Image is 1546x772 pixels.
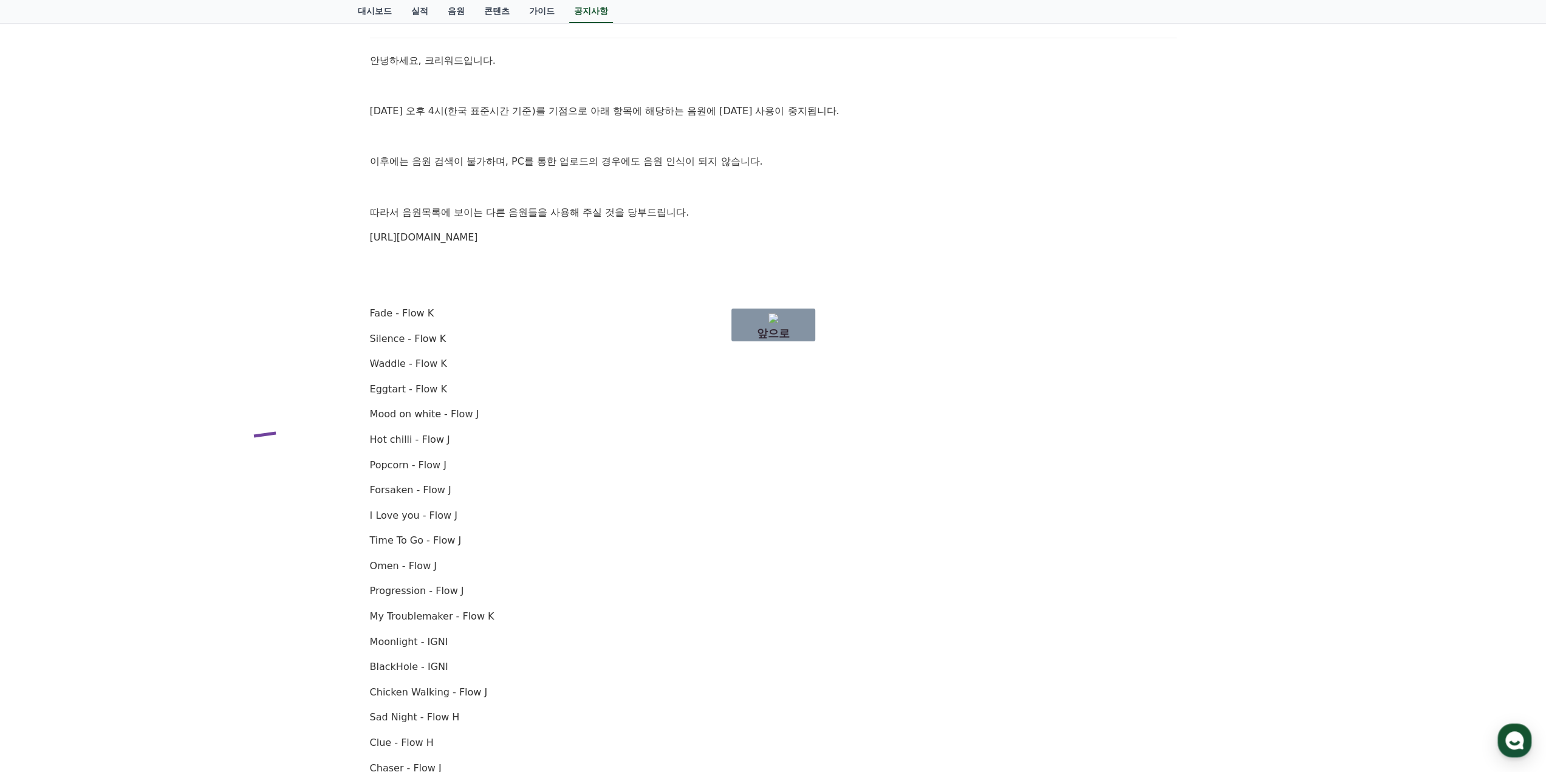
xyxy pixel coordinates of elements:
a: 설정 [157,385,233,415]
span: 설정 [188,403,202,413]
a: 홈 [4,385,80,415]
a: 대화 [80,385,157,415]
span: 대화 [111,404,126,414]
span: 홈 [38,403,46,413]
